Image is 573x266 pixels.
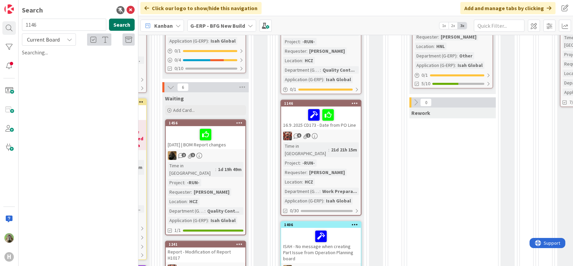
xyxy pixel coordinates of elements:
[421,72,428,79] span: 0 / 1
[168,179,184,186] div: Project
[154,22,173,30] span: Kanban
[174,227,181,234] span: 1/1
[283,66,320,74] div: Department (G-ERP)
[184,179,185,186] span: :
[166,47,245,55] div: 0/1
[283,142,328,157] div: Time in [GEOGRAPHIC_DATA]
[324,76,353,83] div: Isah Global
[192,188,231,196] div: [PERSON_NAME]
[187,198,188,205] span: :
[297,133,301,138] span: 6
[281,131,361,140] div: JK
[216,166,243,173] div: 1d 19h 49m
[307,169,347,176] div: [PERSON_NAME]
[301,159,317,167] div: -RUN-
[301,38,317,45] div: -RUN-
[474,20,524,32] input: Quick Filter...
[306,133,310,138] span: 1
[208,37,209,45] span: :
[168,151,176,160] img: ND
[413,71,492,79] div: 0/1
[281,100,361,106] div: 1146
[415,52,457,59] div: Department (G-ERP)
[283,131,292,140] img: JK
[280,100,361,216] a: 114616.9 .2025 CD173 - Date from PO LineJKTime in [GEOGRAPHIC_DATA]:21d 21h 15mProject:-RUN-Reque...
[188,198,199,205] div: HCZ
[206,207,241,215] div: Quality Cont...
[284,222,361,227] div: 1406
[166,151,245,160] div: ND
[283,159,300,167] div: Project
[329,146,359,153] div: 21d 21h 15m
[458,52,474,59] div: Other
[281,228,361,263] div: ISAH - No message when creating Part Issue from Operation Planning board
[300,38,301,45] span: :
[284,101,361,106] div: 1146
[22,19,106,31] input: Search for title...
[185,179,201,186] div: -RUN-
[174,65,183,72] span: 0/10
[191,153,195,157] span: 1
[458,22,467,29] span: 3x
[209,37,237,45] div: Isah Global
[182,153,186,157] span: 2
[283,47,306,55] div: Requester
[457,52,458,59] span: :
[420,98,432,106] span: 0
[290,207,299,214] span: 0/30
[283,57,302,64] div: Location
[435,43,446,50] div: HNL
[174,47,181,54] span: 0 / 1
[438,33,439,41] span: :
[281,106,361,129] div: 16.9 .2025 CD173 - Date from PO Line
[169,121,245,125] div: 1456
[166,247,245,262] div: Report - Modification of Report H1017
[283,169,306,176] div: Requester
[208,217,209,224] span: :
[306,47,307,55] span: :
[14,1,31,9] span: Support
[166,120,245,126] div: 1456
[320,66,321,74] span: :
[415,62,455,69] div: Application (G-ERP)
[281,85,361,94] div: 0/1
[168,198,187,205] div: Location
[22,48,135,56] div: Searching...
[168,37,208,45] div: Application (G-ERP)
[302,178,303,186] span: :
[27,36,60,43] span: Current Board
[190,22,245,29] b: G-ERP - BFG New Build
[4,252,14,262] div: H
[448,22,458,29] span: 2x
[283,188,320,195] div: Department (G-ERP)
[281,222,361,228] div: 1406
[204,207,206,215] span: :
[22,5,43,15] div: Search
[290,86,296,93] span: 0 / 1
[281,100,361,129] div: 114616.9 .2025 CD173 - Date from PO Line
[300,159,301,167] span: :
[281,222,361,263] div: 1406ISAH - No message when creating Part Issue from Operation Planning board
[166,56,245,64] div: 0/4
[215,166,216,173] span: :
[173,107,195,113] span: Add Card...
[303,178,315,186] div: HCZ
[303,57,315,64] div: HCZ
[456,62,484,69] div: Isah Global
[306,169,307,176] span: :
[4,4,14,14] img: Visit kanbanzone.com
[323,197,324,204] span: :
[324,197,353,204] div: Isah Global
[140,2,262,14] div: Click our logo to show/hide this navigation
[421,80,430,87] span: 5/10
[166,241,245,247] div: 1241
[415,43,434,50] div: Location
[169,242,245,247] div: 1241
[439,33,478,41] div: [PERSON_NAME]
[168,162,215,177] div: Time in [GEOGRAPHIC_DATA]
[460,2,555,14] div: Add and manage tabs by clicking
[323,76,324,83] span: :
[321,188,359,195] div: Work Prepara...
[283,178,302,186] div: Location
[434,43,435,50] span: :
